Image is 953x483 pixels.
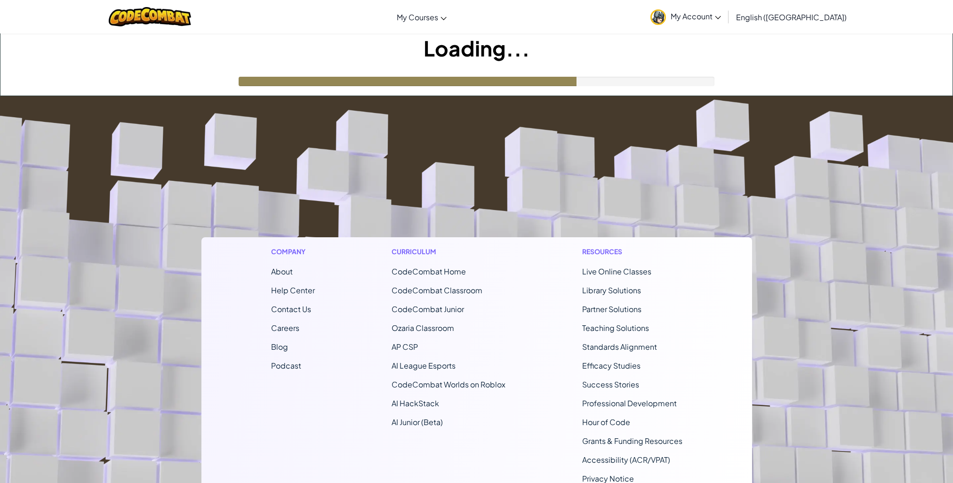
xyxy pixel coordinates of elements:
[582,417,630,427] a: Hour of Code
[392,266,466,276] span: CodeCombat Home
[271,247,315,257] h1: Company
[736,12,847,22] span: English ([GEOGRAPHIC_DATA])
[582,398,677,408] a: Professional Development
[0,33,953,63] h1: Loading...
[271,304,311,314] span: Contact Us
[582,361,641,370] a: Efficacy Studies
[582,323,649,333] a: Teaching Solutions
[271,361,301,370] a: Podcast
[582,342,657,352] a: Standards Alignment
[582,285,641,295] a: Library Solutions
[392,323,454,333] a: Ozaria Classroom
[731,4,851,30] a: English ([GEOGRAPHIC_DATA])
[650,9,666,25] img: avatar
[582,379,639,389] a: Success Stories
[392,361,456,370] a: AI League Esports
[582,266,651,276] a: Live Online Classes
[109,7,191,26] img: CodeCombat logo
[392,379,505,389] a: CodeCombat Worlds on Roblox
[582,304,641,314] a: Partner Solutions
[671,11,721,21] span: My Account
[392,398,439,408] a: AI HackStack
[582,436,682,446] a: Grants & Funding Resources
[271,266,293,276] a: About
[392,285,482,295] a: CodeCombat Classroom
[582,247,682,257] h1: Resources
[392,342,418,352] a: AP CSP
[271,342,288,352] a: Blog
[646,2,726,32] a: My Account
[582,455,670,465] a: Accessibility (ACR/VPAT)
[397,12,438,22] span: My Courses
[392,304,464,314] a: CodeCombat Junior
[392,417,443,427] a: AI Junior (Beta)
[271,323,299,333] a: Careers
[392,4,451,30] a: My Courses
[271,285,315,295] a: Help Center
[392,247,505,257] h1: Curriculum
